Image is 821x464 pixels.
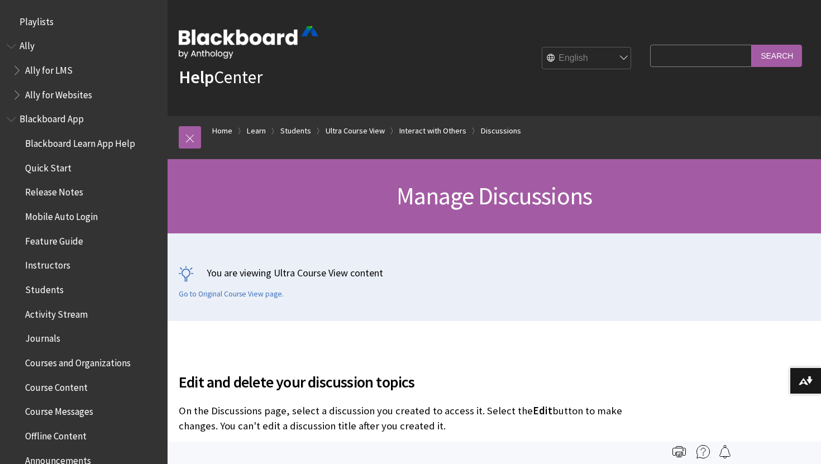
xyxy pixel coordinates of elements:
[533,404,552,417] span: Edit
[179,289,284,299] a: Go to Original Course View page.
[179,404,645,433] p: On the Discussions page, select a discussion you created to access it. Select the button to make ...
[20,37,35,52] span: Ally
[672,445,686,458] img: Print
[25,85,92,101] span: Ally for Websites
[25,305,88,320] span: Activity Stream
[20,12,54,27] span: Playlists
[25,427,87,442] span: Offline Content
[25,183,83,198] span: Release Notes
[399,124,466,138] a: Interact with Others
[752,45,802,66] input: Search
[25,378,88,393] span: Course Content
[25,61,73,76] span: Ally for LMS
[696,445,710,458] img: More help
[25,353,131,369] span: Courses and Organizations
[179,266,810,280] p: You are viewing Ultra Course View content
[280,124,311,138] a: Students
[25,280,64,295] span: Students
[179,66,262,88] a: HelpCenter
[179,66,214,88] strong: Help
[25,403,93,418] span: Course Messages
[25,329,60,345] span: Journals
[20,110,84,125] span: Blackboard App
[397,180,593,211] span: Manage Discussions
[7,12,161,31] nav: Book outline for Playlists
[179,370,645,394] span: Edit and delete your discussion topics
[25,232,83,247] span: Feature Guide
[212,124,232,138] a: Home
[179,26,318,59] img: Blackboard by Anthology
[542,47,632,70] select: Site Language Selector
[718,445,732,458] img: Follow this page
[25,134,135,149] span: Blackboard Learn App Help
[25,207,98,222] span: Mobile Auto Login
[25,159,71,174] span: Quick Start
[481,124,521,138] a: Discussions
[25,256,70,271] span: Instructors
[326,124,385,138] a: Ultra Course View
[7,37,161,104] nav: Book outline for Anthology Ally Help
[247,124,266,138] a: Learn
